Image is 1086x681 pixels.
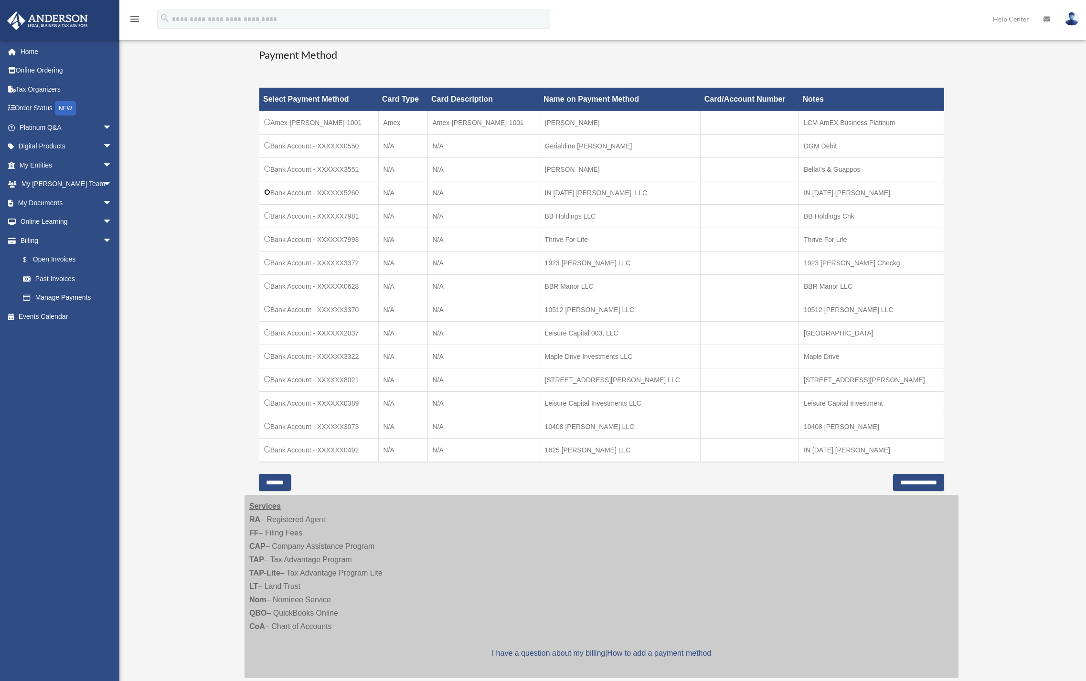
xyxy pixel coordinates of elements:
td: N/A [427,345,540,368]
th: Notes [799,88,944,111]
td: N/A [427,251,540,275]
td: Bank Account - XXXXXX3551 [259,158,379,181]
a: Home [7,42,127,61]
td: Leisure Capital 003, LLC [540,322,701,345]
strong: FF [249,529,259,537]
td: N/A [427,205,540,228]
td: N/A [378,205,427,228]
span: arrow_drop_down [103,156,122,175]
span: arrow_drop_down [103,118,122,137]
td: Leisure Capital Investments LLC [540,392,701,415]
td: Bank Account - XXXXXX3370 [259,298,379,322]
a: Order StatusNEW [7,99,127,118]
td: N/A [427,181,540,205]
td: N/A [427,368,540,392]
a: Billingarrow_drop_down [7,231,122,250]
a: Platinum Q&Aarrow_drop_down [7,118,127,137]
td: N/A [427,322,540,345]
a: Digital Productsarrow_drop_down [7,137,127,156]
strong: CoA [249,622,265,630]
td: IN [DATE] [PERSON_NAME] [799,439,944,462]
td: Maple Drive Investments LLC [540,345,701,368]
td: N/A [427,298,540,322]
td: IN [DATE] [PERSON_NAME] [799,181,944,205]
td: Amex [378,111,427,135]
td: N/A [427,392,540,415]
td: Thrive For Life [799,228,944,251]
a: My Documentsarrow_drop_down [7,193,127,212]
a: Online Learningarrow_drop_down [7,212,127,231]
td: [GEOGRAPHIC_DATA] [799,322,944,345]
p: | [249,647,954,660]
span: arrow_drop_down [103,175,122,194]
td: N/A [427,275,540,298]
td: Amex-[PERSON_NAME]-1001 [427,111,540,135]
th: Select Payment Method [259,88,379,111]
td: [PERSON_NAME] [540,158,701,181]
td: Bank Account - XXXXXX3322 [259,345,379,368]
td: Maple Drive [799,345,944,368]
td: 10512 [PERSON_NAME] LLC [799,298,944,322]
a: I have a question about my billing [492,649,605,657]
td: Amex-[PERSON_NAME]-1001 [259,111,379,135]
td: 1625 [PERSON_NAME] LLC [540,439,701,462]
td: Bank Account - XXXXXX0550 [259,135,379,158]
td: Bank Account - XXXXXX5260 [259,181,379,205]
strong: LT [249,582,258,590]
a: $Open Invoices [13,250,117,270]
i: menu [129,13,140,25]
span: arrow_drop_down [103,193,122,213]
td: Bank Account - XXXXXX7993 [259,228,379,251]
a: menu [129,17,140,25]
td: Bella\'s & Guappos [799,158,944,181]
td: Bank Account - XXXXXX2037 [259,322,379,345]
td: Bank Account - XXXXXX3073 [259,415,379,439]
td: N/A [378,415,427,439]
strong: Nom [249,596,266,604]
td: BBR Manor LLC [799,275,944,298]
td: N/A [378,251,427,275]
strong: TAP [249,555,264,564]
td: N/A [427,135,540,158]
td: N/A [427,158,540,181]
td: 1923 [PERSON_NAME] Checkg [799,251,944,275]
a: Online Ordering [7,61,127,80]
td: Leisure Capital Investment [799,392,944,415]
td: N/A [378,181,427,205]
td: N/A [378,345,427,368]
td: DGM Debit [799,135,944,158]
span: arrow_drop_down [103,137,122,157]
span: $ [28,254,33,266]
a: Tax Organizers [7,80,127,99]
strong: TAP-Lite [249,569,280,577]
a: Manage Payments [13,288,122,307]
a: Past Invoices [13,269,122,288]
strong: QBO [249,609,266,617]
td: Bank Account - XXXXXX0628 [259,275,379,298]
td: 10408 [PERSON_NAME] [799,415,944,439]
td: N/A [378,135,427,158]
td: N/A [378,392,427,415]
td: N/A [378,158,427,181]
td: [PERSON_NAME] [540,111,701,135]
strong: Services [249,502,281,510]
td: N/A [378,322,427,345]
td: N/A [427,415,540,439]
span: arrow_drop_down [103,231,122,251]
td: 10408 [PERSON_NAME] LLC [540,415,701,439]
div: – Registered Agent – Filing Fees – Company Assistance Program – Tax Advantage Program – Tax Advan... [245,495,958,678]
td: [STREET_ADDRESS][PERSON_NAME] LLC [540,368,701,392]
i: search [160,13,170,23]
td: 1923 [PERSON_NAME] LLC [540,251,701,275]
td: LCM AmEX Business Platinum [799,111,944,135]
a: Events Calendar [7,307,127,326]
td: Thrive For Life [540,228,701,251]
td: Bank Account - XXXXXX3372 [259,251,379,275]
td: BBR Manor LLC [540,275,701,298]
h3: Payment Method [259,48,944,63]
td: Bank Account - XXXXXX8021 [259,368,379,392]
strong: RA [249,515,260,524]
td: 10512 [PERSON_NAME] LLC [540,298,701,322]
div: NEW [55,101,76,115]
th: Card/Account Number [701,88,799,111]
